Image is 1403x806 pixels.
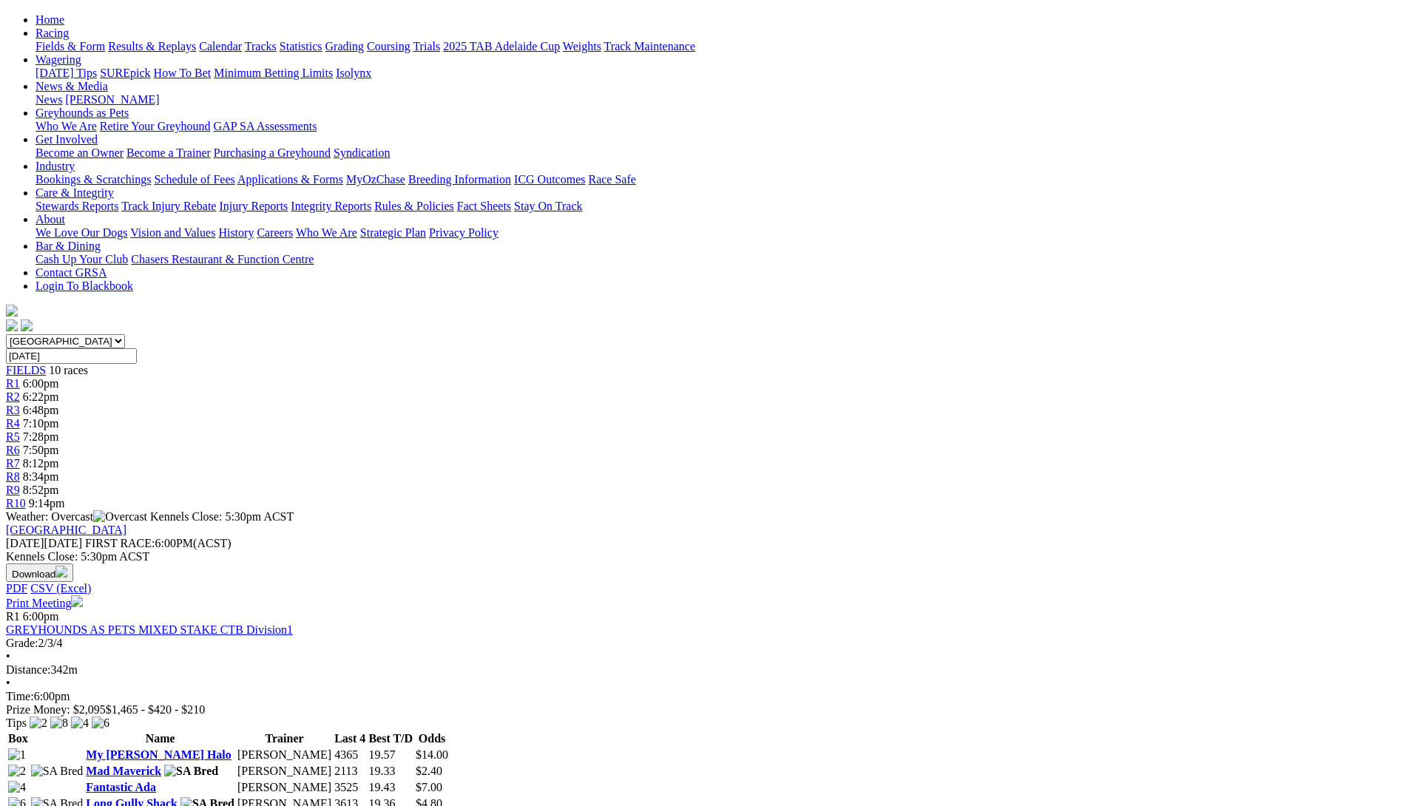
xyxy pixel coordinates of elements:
th: Best T/D [368,731,413,746]
span: $14.00 [416,748,448,761]
span: R2 [6,390,20,403]
a: History [218,226,254,239]
a: R6 [6,444,20,456]
div: Download [6,582,1397,595]
img: Overcast [93,510,147,524]
a: CSV (Excel) [30,582,91,595]
a: PDF [6,582,27,595]
th: Odds [415,731,449,746]
div: Kennels Close: 5:30pm ACST [6,550,1397,563]
a: Schedule of Fees [154,173,234,186]
a: Breeding Information [408,173,511,186]
a: ICG Outcomes [514,173,585,186]
span: 7:28pm [23,430,59,443]
img: SA Bred [164,765,218,778]
a: R1 [6,377,20,390]
a: News & Media [36,80,108,92]
a: Stewards Reports [36,200,118,212]
td: 19.43 [368,780,413,795]
div: Wagering [36,67,1397,80]
span: Tips [6,717,27,729]
span: Box [8,732,28,745]
a: Chasers Restaurant & Function Centre [131,253,314,265]
a: Careers [257,226,293,239]
a: Syndication [334,146,390,159]
span: 6:00PM(ACST) [85,537,231,549]
img: 1 [8,748,26,762]
a: Statistics [280,40,322,53]
a: Care & Integrity [36,186,114,199]
a: R8 [6,470,20,483]
a: Track Injury Rebate [121,200,216,212]
span: [DATE] [6,537,82,549]
img: 4 [8,781,26,794]
img: 2 [30,717,47,730]
div: Racing [36,40,1397,53]
a: Become an Owner [36,146,124,159]
a: Login To Blackbook [36,280,133,292]
span: • [6,650,10,663]
a: [DATE] Tips [36,67,97,79]
a: Greyhounds as Pets [36,106,129,119]
span: 8:52pm [23,484,59,496]
a: R9 [6,484,20,496]
a: Minimum Betting Limits [214,67,333,79]
a: Wagering [36,53,81,66]
div: Greyhounds as Pets [36,120,1397,133]
th: Trainer [237,731,332,746]
div: 342m [6,663,1397,677]
div: Industry [36,173,1397,186]
a: Trials [413,40,440,53]
div: About [36,226,1397,240]
a: Who We Are [36,120,97,132]
a: Weights [563,40,601,53]
img: 6 [92,717,109,730]
a: Calendar [199,40,242,53]
a: How To Bet [154,67,212,79]
a: Bar & Dining [36,240,101,252]
td: [PERSON_NAME] [237,764,332,779]
span: 9:14pm [29,497,65,509]
a: Racing [36,27,69,39]
img: SA Bred [31,765,84,778]
a: Integrity Reports [291,200,371,212]
span: 10 races [49,364,88,376]
td: 3525 [334,780,366,795]
th: Last 4 [334,731,366,746]
a: FIELDS [6,364,46,376]
a: Bookings & Scratchings [36,173,151,186]
a: Strategic Plan [360,226,426,239]
a: Fact Sheets [457,200,511,212]
a: Applications & Forms [237,173,343,186]
a: We Love Our Dogs [36,226,127,239]
div: Care & Integrity [36,200,1397,213]
a: Mad Maverick [86,765,161,777]
a: R4 [6,417,20,430]
span: Grade: [6,637,38,649]
img: printer.svg [71,595,83,607]
a: [PERSON_NAME] [65,93,159,106]
div: Prize Money: $2,095 [6,703,1397,717]
td: 4365 [334,748,366,762]
span: [DATE] [6,537,44,549]
div: Get Involved [36,146,1397,160]
a: Track Maintenance [604,40,695,53]
div: News & Media [36,93,1397,106]
span: $1,465 - $420 - $210 [106,703,206,716]
span: Weather: Overcast [6,510,150,523]
a: R5 [6,430,20,443]
a: Stay On Track [514,200,582,212]
span: Time: [6,690,34,702]
a: Get Involved [36,133,98,146]
img: logo-grsa-white.png [6,305,18,316]
a: Race Safe [588,173,635,186]
a: R7 [6,457,20,470]
button: Download [6,563,73,582]
td: 2113 [334,764,366,779]
a: News [36,93,62,106]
